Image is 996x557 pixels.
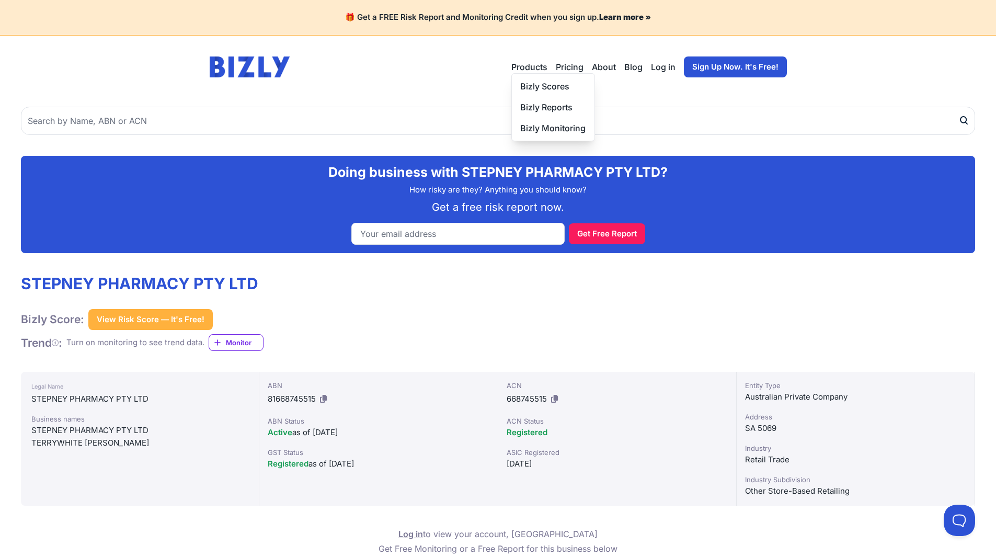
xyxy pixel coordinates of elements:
div: Entity Type [745,380,966,391]
a: Bizly Monitoring [512,118,594,139]
iframe: Toggle Customer Support [944,505,975,536]
button: View Risk Score — It's Free! [88,309,213,330]
div: [DATE] [507,458,728,470]
div: Turn on monitoring to see trend data. [66,337,204,349]
div: TERRYWHITE [PERSON_NAME] [31,437,248,449]
div: STEPNEY PHARMACY PTY LTD [31,393,248,405]
input: Search by Name, ABN or ACN [21,107,975,135]
div: Industry Subdivision [745,474,966,485]
button: Get Free Report [569,223,645,244]
a: Pricing [556,61,583,73]
h1: Bizly Score: [21,312,84,326]
div: as of [DATE] [268,458,489,470]
div: Australian Private Company [745,391,966,403]
h2: Doing business with STEPNEY PHARMACY PTY LTD? [29,164,967,180]
div: Business names [31,414,248,424]
p: Get a free risk report now. [29,200,967,214]
h1: STEPNEY PHARMACY PTY LTD [21,274,264,293]
a: Learn more » [599,12,651,22]
div: Other Store-Based Retailing [745,485,966,497]
span: Monitor [226,337,263,348]
div: SA 5069 [745,422,966,435]
h1: Trend : [21,336,62,350]
span: Registered [268,459,308,469]
p: to view your account, [GEOGRAPHIC_DATA] Get Free Monitoring or a Free Report for this business below [379,527,617,556]
div: Industry [745,443,966,453]
span: 668745515 [507,394,547,404]
button: Products [511,61,547,73]
div: ACN [507,380,728,391]
span: Active [268,427,292,437]
a: Sign Up Now. It's Free! [684,56,787,77]
div: Legal Name [31,380,248,393]
input: Your email address [351,223,565,245]
div: ACN Status [507,416,728,426]
div: ABN Status [268,416,489,426]
a: Monitor [209,334,264,351]
a: Bizly Reports [512,97,594,118]
div: ABN [268,380,489,391]
div: as of [DATE] [268,426,489,439]
a: About [592,61,616,73]
h4: 🎁 Get a FREE Risk Report and Monitoring Credit when you sign up. [13,13,983,22]
a: Blog [624,61,643,73]
div: GST Status [268,447,489,458]
div: Address [745,412,966,422]
p: How risky are they? Anything you should know? [29,184,967,196]
a: Log in [651,61,676,73]
span: 81668745515 [268,394,316,404]
div: ASIC Registered [507,447,728,458]
a: Bizly Scores [512,76,594,97]
div: STEPNEY PHARMACY PTY LTD [31,424,248,437]
div: Retail Trade [745,453,966,466]
span: Registered [507,427,547,437]
a: Log in [398,529,423,539]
